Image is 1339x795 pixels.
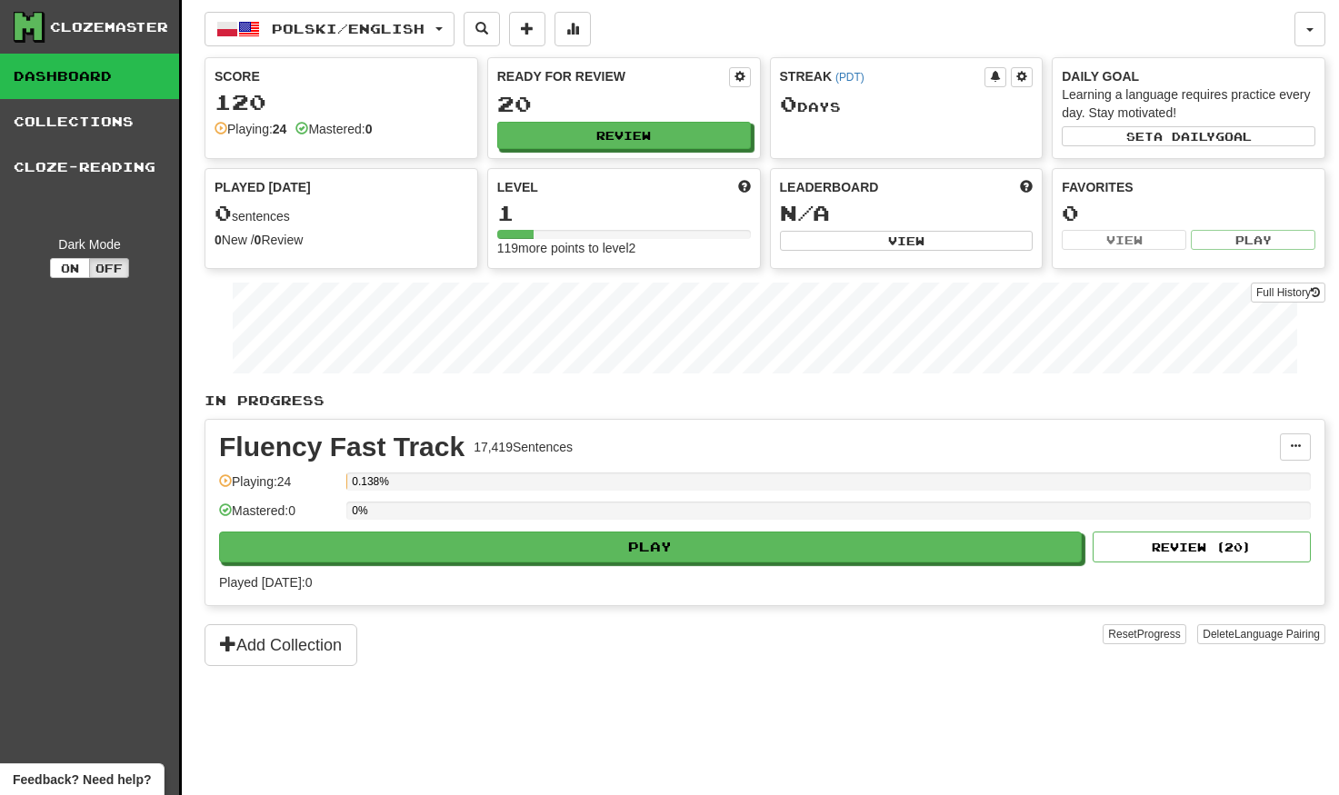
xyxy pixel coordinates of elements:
[1234,628,1320,641] span: Language Pairing
[365,122,373,136] strong: 0
[205,392,1325,410] p: In Progress
[1093,532,1311,562] button: Review (20)
[219,532,1082,562] button: Play
[1251,283,1325,303] a: Full History
[1062,85,1315,122] div: Learning a language requires practice every day. Stay motivated!
[272,21,425,36] span: Polski / English
[50,258,90,278] button: On
[780,178,879,196] span: Leaderboard
[273,122,287,136] strong: 24
[89,258,129,278] button: Off
[1062,67,1315,85] div: Daily Goal
[464,12,500,46] button: Search sentences
[497,202,751,224] div: 1
[219,433,465,461] div: Fluency Fast Track
[1062,126,1315,146] button: Seta dailygoal
[509,12,545,46] button: Add sentence to collection
[1197,624,1325,644] button: DeleteLanguage Pairing
[555,12,591,46] button: More stats
[1020,178,1033,196] span: This week in points, UTC
[215,67,468,85] div: Score
[835,71,864,84] a: (PDT)
[215,200,232,225] span: 0
[1062,202,1315,224] div: 0
[780,91,797,116] span: 0
[215,178,311,196] span: Played [DATE]
[1103,624,1185,644] button: ResetProgress
[497,239,751,257] div: 119 more points to level 2
[474,438,573,456] div: 17,419 Sentences
[215,91,468,114] div: 120
[219,575,312,590] span: Played [DATE]: 0
[295,120,372,138] div: Mastered:
[1137,628,1181,641] span: Progress
[738,178,751,196] span: Score more points to level up
[255,233,262,247] strong: 0
[780,67,985,85] div: Streak
[215,202,468,225] div: sentences
[205,624,357,666] button: Add Collection
[1154,130,1215,143] span: a daily
[1062,230,1186,250] button: View
[780,93,1034,116] div: Day s
[215,233,222,247] strong: 0
[1062,178,1315,196] div: Favorites
[13,770,151,789] span: Open feedback widget
[497,122,751,149] button: Review
[1191,230,1315,250] button: Play
[50,18,168,36] div: Clozemaster
[215,120,286,138] div: Playing:
[219,502,337,532] div: Mastered: 0
[497,67,729,85] div: Ready for Review
[497,93,751,115] div: 20
[205,12,455,46] button: Polski/English
[14,235,165,253] div: Dark Mode
[215,231,468,249] div: New / Review
[497,178,538,196] span: Level
[780,200,830,225] span: N/A
[219,472,337,502] div: Playing: 24
[780,231,1034,251] button: View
